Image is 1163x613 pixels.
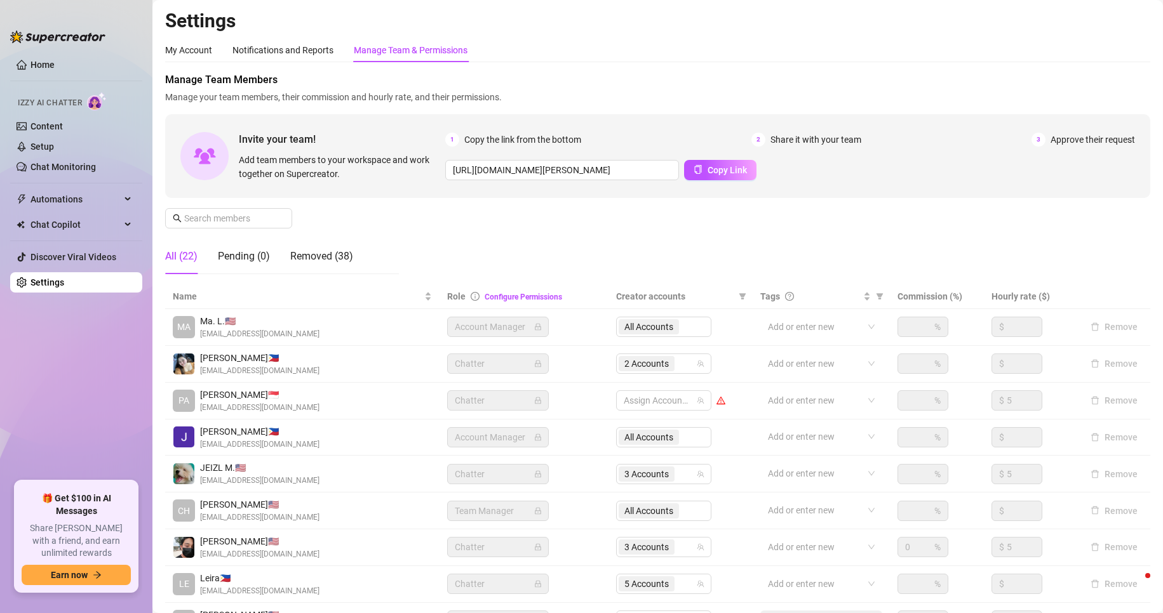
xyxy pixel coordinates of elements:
[534,543,542,551] span: lock
[200,328,319,340] span: [EMAIL_ADDRESS][DOMAIN_NAME]
[694,165,703,174] span: copy
[232,43,333,57] div: Notifications and Reports
[200,402,319,414] span: [EMAIL_ADDRESS][DOMAIN_NAME]
[534,397,542,404] span: lock
[697,470,704,478] span: team
[239,153,440,181] span: Add team members to your workspace and work together on Supercreator.
[200,314,319,328] span: Ma. L. 🇺🇸
[534,470,542,478] span: lock
[736,287,749,306] span: filter
[200,438,319,451] span: [EMAIL_ADDRESS][DOMAIN_NAME]
[177,320,191,334] span: MA
[624,540,669,554] span: 3 Accounts
[1086,466,1143,482] button: Remove
[455,317,541,336] span: Account Manager
[179,577,189,591] span: LE
[22,522,131,560] span: Share [PERSON_NAME] with a friend, and earn unlimited rewards
[471,292,480,301] span: info-circle
[534,433,542,441] span: lock
[1086,356,1143,371] button: Remove
[770,133,861,147] span: Share it with your team
[751,133,765,147] span: 2
[30,252,116,262] a: Discover Viral Videos
[445,133,459,147] span: 1
[178,393,189,407] span: PA
[455,501,541,520] span: Team Manager
[22,565,131,585] button: Earn nowarrow-right
[165,72,1150,88] span: Manage Team Members
[200,548,319,560] span: [EMAIL_ADDRESS][DOMAIN_NAME]
[1086,503,1143,518] button: Remove
[684,160,756,180] button: Copy Link
[173,214,182,223] span: search
[455,428,541,447] span: Account Manager
[173,537,194,558] img: john kenneth santillan
[455,465,541,484] span: Chatter
[200,534,319,548] span: [PERSON_NAME] 🇺🇸
[716,396,725,405] span: warning
[1086,430,1143,445] button: Remove
[200,425,319,438] span: [PERSON_NAME] 🇵🇭
[1086,539,1143,555] button: Remove
[30,162,96,172] a: Chat Monitoring
[30,121,63,131] a: Content
[1120,570,1150,600] iframe: Intercom live chat
[785,292,794,301] span: question-circle
[1086,393,1143,408] button: Remove
[290,249,353,264] div: Removed (38)
[619,356,675,371] span: 2 Accounts
[218,249,270,264] div: Pending (0)
[447,291,466,301] span: Role
[485,293,562,301] a: Configure Permissions
[534,507,542,515] span: lock
[697,360,704,367] span: team
[739,293,746,300] span: filter
[200,498,319,511] span: [PERSON_NAME] 🇺🇸
[619,466,675,482] span: 3 Accounts
[17,194,27,204] span: thunderbolt
[455,537,541,557] span: Chatter
[165,9,1150,33] h2: Settings
[200,571,319,585] span: Leira 🇵🇭
[22,492,131,517] span: 🎁 Get $100 in AI Messages
[534,580,542,588] span: lock
[173,289,422,303] span: Name
[619,539,675,555] span: 3 Accounts
[173,426,194,447] img: John Lhester
[455,391,541,410] span: Chatter
[51,570,88,580] span: Earn now
[165,249,198,264] div: All (22)
[354,43,467,57] div: Manage Team & Permissions
[1086,576,1143,591] button: Remove
[239,131,445,147] span: Invite your team!
[464,133,581,147] span: Copy the link from the bottom
[165,43,212,57] div: My Account
[890,284,984,309] th: Commission (%)
[184,211,274,225] input: Search members
[30,189,121,209] span: Automations
[30,142,54,152] a: Setup
[165,284,440,309] th: Name
[876,293,884,300] span: filter
[10,30,105,43] img: logo-BBDzfeDw.svg
[616,289,734,303] span: Creator accounts
[30,60,55,70] a: Home
[984,284,1078,309] th: Hourly rate ($)
[624,577,669,591] span: 5 Accounts
[534,360,542,367] span: lock
[173,463,194,484] img: JEIZL MALLARI
[200,475,319,487] span: [EMAIL_ADDRESS][DOMAIN_NAME]
[697,397,704,404] span: team
[200,461,319,475] span: JEIZL M. 🇺🇸
[200,511,319,524] span: [EMAIL_ADDRESS][DOMAIN_NAME]
[760,289,780,303] span: Tags
[93,570,102,579] span: arrow-right
[708,165,747,175] span: Copy Link
[873,287,886,306] span: filter
[173,353,194,374] img: Sheina Gorriceta
[455,354,541,373] span: Chatter
[697,543,704,551] span: team
[534,323,542,331] span: lock
[200,351,319,365] span: [PERSON_NAME] 🇵🇭
[624,467,669,481] span: 3 Accounts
